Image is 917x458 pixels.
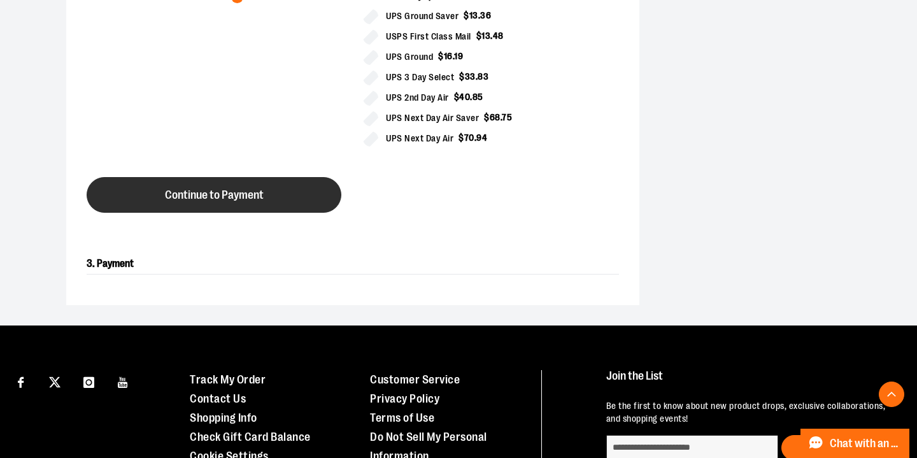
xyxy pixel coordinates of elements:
[470,92,473,102] span: .
[478,10,481,20] span: .
[464,132,474,143] span: 70
[386,131,453,146] span: UPS Next Day Air
[490,31,493,41] span: .
[363,111,378,126] input: UPS Next Day Air Saver$68.75
[879,382,904,407] button: Back To Top
[480,10,491,20] span: 36
[459,92,470,102] span: 40
[501,112,502,122] span: .
[386,29,471,44] span: USPS First Class Mail
[444,51,453,61] span: 16
[370,392,439,405] a: Privacy Policy
[473,92,483,102] span: 85
[190,373,266,386] a: Track My Order
[190,431,311,443] a: Check Gift Card Balance
[87,177,341,213] button: Continue to Payment
[386,70,454,85] span: UPS 3 Day Select
[454,92,460,102] span: $
[830,438,902,450] span: Chat with an Expert
[458,132,464,143] span: $
[474,132,477,143] span: .
[476,71,478,82] span: .
[478,71,488,82] span: 83
[363,70,378,85] input: UPS 3 Day Select$33.83
[476,31,482,41] span: $
[476,132,487,143] span: 94
[386,50,433,64] span: UPS Ground
[606,400,893,426] p: Be the first to know about new product drops, exclusive collaborations, and shopping events!
[490,112,501,122] span: 68
[363,29,378,45] input: USPS First Class Mail$13.48
[464,10,469,20] span: $
[453,51,455,61] span: .
[459,71,465,82] span: $
[44,370,66,392] a: Visit our X page
[469,10,478,20] span: 13
[363,131,378,147] input: UPS Next Day Air$70.94
[438,51,444,61] span: $
[481,31,490,41] span: 13
[465,71,476,82] span: 33
[363,90,378,106] input: UPS 2nd Day Air$40.85
[363,50,378,65] input: UPS Ground$16.19
[606,370,893,394] h4: Join the List
[386,111,479,125] span: UPS Next Day Air Saver
[87,254,619,275] h2: 3. Payment
[386,9,458,24] span: UPS Ground Saver
[363,9,378,24] input: UPS Ground Saver$13.36
[454,51,463,61] span: 19
[502,112,512,122] span: 75
[800,429,910,458] button: Chat with an Expert
[10,370,32,392] a: Visit our Facebook page
[493,31,504,41] span: 48
[370,411,434,424] a: Terms of Use
[484,112,490,122] span: $
[386,90,449,105] span: UPS 2nd Day Air
[165,189,264,201] span: Continue to Payment
[78,370,100,392] a: Visit our Instagram page
[112,370,134,392] a: Visit our Youtube page
[49,376,60,388] img: Twitter
[370,373,460,386] a: Customer Service
[190,411,257,424] a: Shopping Info
[190,392,246,405] a: Contact Us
